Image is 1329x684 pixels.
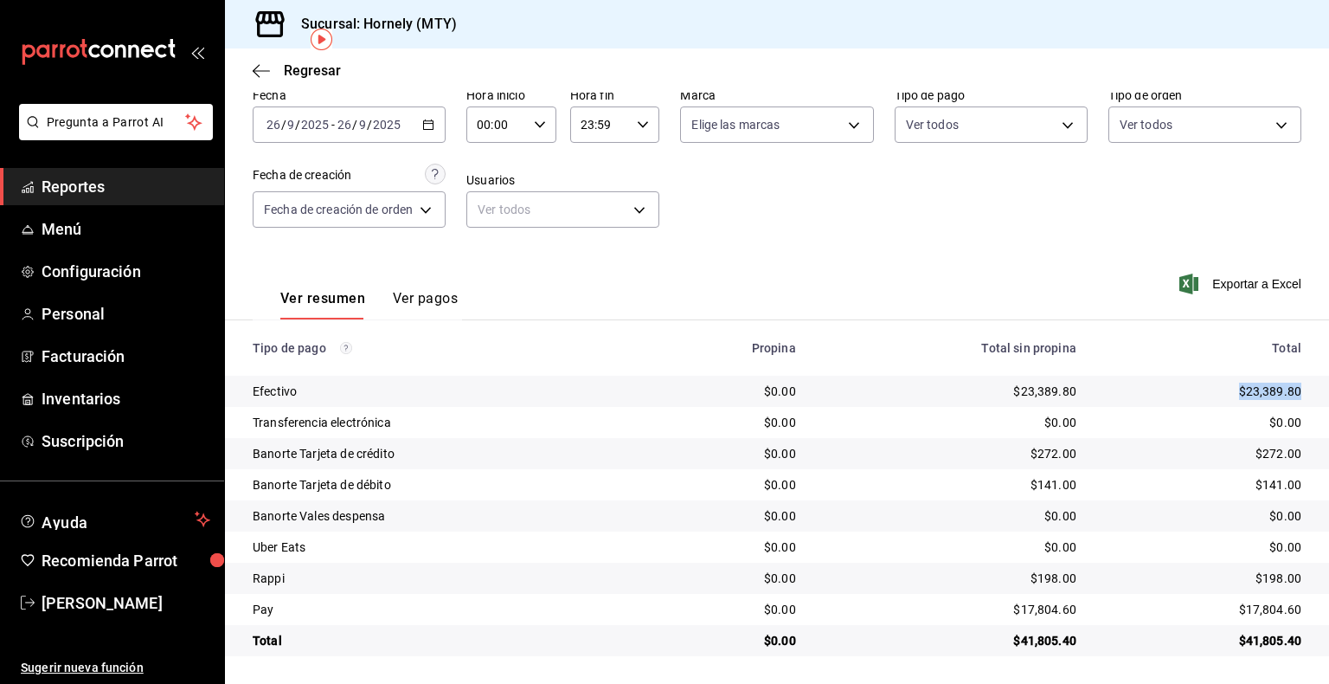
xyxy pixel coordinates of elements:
[658,445,795,462] div: $0.00
[19,104,213,140] button: Pregunta a Parrot AI
[1104,632,1301,649] div: $41,805.40
[824,539,1076,556] div: $0.00
[266,118,281,132] input: --
[824,601,1076,618] div: $17,804.60
[658,414,795,431] div: $0.00
[253,166,351,184] div: Fecha de creación
[1104,383,1301,400] div: $23,389.80
[340,342,352,354] svg: Los pagos realizados con Pay y otras terminales son montos brutos.
[287,14,457,35] h3: Sucursal: Hornely (MTY)
[367,118,372,132] span: /
[691,116,780,133] span: Elige las marcas
[253,445,631,462] div: Banorte Tarjeta de crédito
[824,383,1076,400] div: $23,389.80
[658,341,795,355] div: Propina
[466,191,659,228] div: Ver todos
[658,570,795,587] div: $0.00
[286,118,295,132] input: --
[824,507,1076,525] div: $0.00
[42,345,210,368] span: Facturación
[372,118,401,132] input: ----
[658,632,795,649] div: $0.00
[906,116,959,133] span: Ver todos
[21,659,210,677] span: Sugerir nueva función
[253,601,631,618] div: Pay
[895,89,1088,101] label: Tipo de pago
[1104,539,1301,556] div: $0.00
[824,476,1076,494] div: $141.00
[337,118,352,132] input: --
[42,549,210,572] span: Recomienda Parrot
[253,341,631,355] div: Tipo de pago
[1104,445,1301,462] div: $272.00
[42,175,210,198] span: Reportes
[281,118,286,132] span: /
[42,387,210,410] span: Inventarios
[331,118,335,132] span: -
[570,89,660,101] label: Hora fin
[1104,341,1301,355] div: Total
[1120,116,1172,133] span: Ver todos
[824,414,1076,431] div: $0.00
[300,118,330,132] input: ----
[42,217,210,241] span: Menú
[42,509,188,530] span: Ayuda
[284,62,341,79] span: Regresar
[42,429,210,453] span: Suscripción
[824,445,1076,462] div: $272.00
[824,570,1076,587] div: $198.00
[253,383,631,400] div: Efectivo
[264,201,413,218] span: Fecha de creación de orden
[311,29,332,50] img: Tooltip marker
[824,632,1076,649] div: $41,805.40
[190,45,204,59] button: open_drawer_menu
[466,89,556,101] label: Hora inicio
[393,290,458,319] button: Ver pagos
[42,591,210,615] span: [PERSON_NAME]
[280,290,458,319] div: navigation tabs
[253,507,631,525] div: Banorte Vales despensa
[253,570,631,587] div: Rappi
[680,89,873,101] label: Marca
[824,341,1076,355] div: Total sin propina
[253,632,631,649] div: Total
[253,62,341,79] button: Regresar
[1104,476,1301,494] div: $141.00
[1104,507,1301,525] div: $0.00
[352,118,357,132] span: /
[466,174,659,186] label: Usuarios
[42,260,210,283] span: Configuración
[280,290,365,319] button: Ver resumen
[253,539,631,556] div: Uber Eats
[1104,570,1301,587] div: $198.00
[42,302,210,326] span: Personal
[1108,89,1301,101] label: Tipo de orden
[1104,601,1301,618] div: $17,804.60
[253,476,631,494] div: Banorte Tarjeta de débito
[1104,414,1301,431] div: $0.00
[658,539,795,556] div: $0.00
[12,126,213,144] a: Pregunta a Parrot AI
[253,89,446,101] label: Fecha
[253,414,631,431] div: Transferencia electrónica
[295,118,300,132] span: /
[658,507,795,525] div: $0.00
[658,601,795,618] div: $0.00
[358,118,367,132] input: --
[658,476,795,494] div: $0.00
[1183,274,1301,294] button: Exportar a Excel
[658,383,795,400] div: $0.00
[47,113,186,132] span: Pregunta a Parrot AI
